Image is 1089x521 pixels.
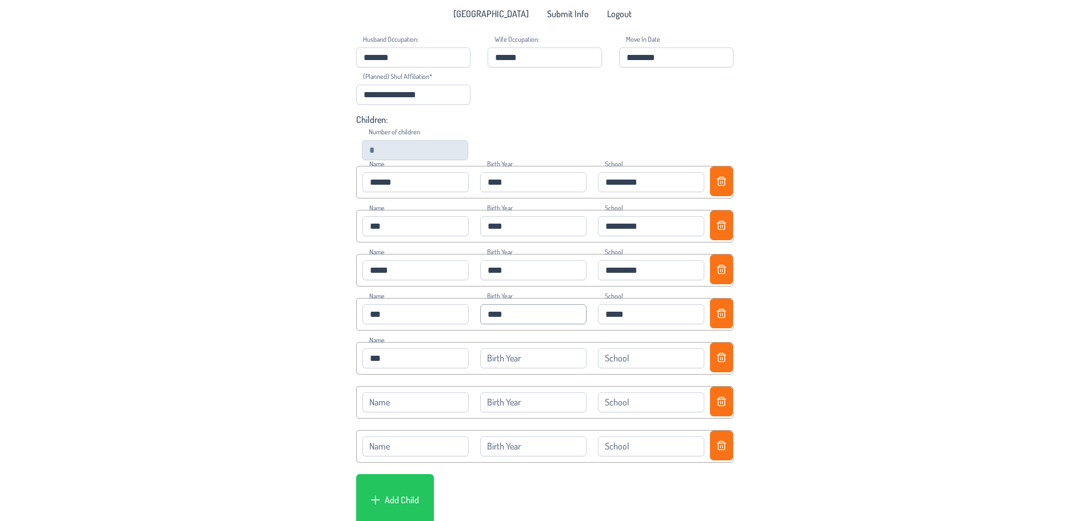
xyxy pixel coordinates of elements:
[446,5,536,23] li: Pine Lake Park
[600,5,639,23] li: Logout
[356,114,733,125] p: Children:
[547,9,589,18] span: Submit Info
[540,5,596,23] a: Submit Info
[385,494,419,506] span: Add Child
[446,5,536,23] a: [GEOGRAPHIC_DATA]
[364,489,426,511] button: Add Child
[453,9,529,18] span: [GEOGRAPHIC_DATA]
[607,9,632,18] span: Logout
